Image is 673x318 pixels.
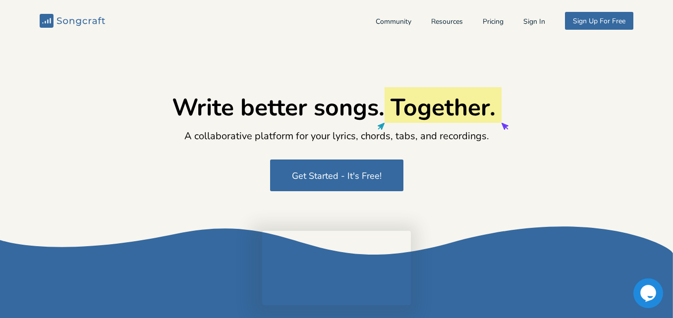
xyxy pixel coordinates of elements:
[184,129,489,144] h2: A collaborative platform for your lyrics, chords, tabs, and recordings.
[172,93,502,123] h1: Write better songs.
[376,18,411,27] a: Community
[391,91,496,124] span: Together.
[565,12,633,30] button: Sign Up For Free
[270,159,403,191] button: Get Started - It's Free!
[483,18,504,27] a: Pricing
[431,18,463,27] a: Resources
[523,18,545,27] button: Sign In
